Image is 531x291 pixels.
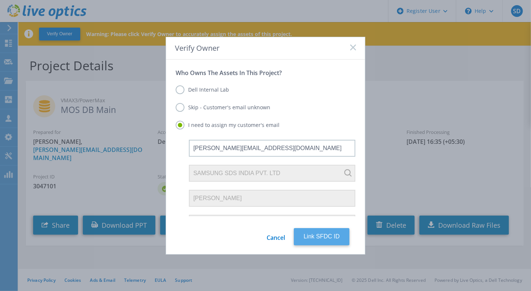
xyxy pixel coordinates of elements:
[176,69,355,77] p: Who Owns The Assets In This Project?
[267,228,285,245] a: Cancel
[176,121,279,129] label: I need to assign my customer's email
[189,215,355,232] input: Last Name
[175,43,219,53] span: Verify Owner
[189,140,355,157] input: Enter email address
[176,103,270,112] label: Skip - Customer's email unknown
[176,85,229,94] label: Dell Internal Lab
[189,165,355,182] input: SAMSUNG SDS INDIA PVT. LTD
[294,228,349,245] button: Link SFDC ID
[189,190,355,207] input: First Name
